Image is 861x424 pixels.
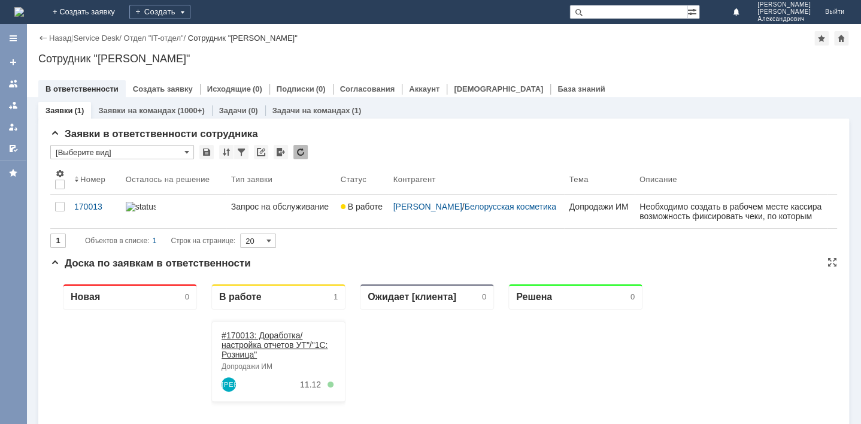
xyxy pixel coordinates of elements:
span: [PERSON_NAME] [757,8,811,16]
div: 1 [283,18,287,27]
img: statusbar-100 (1).png [126,202,156,211]
div: Описание [639,175,677,184]
span: Объектов в списке: [85,237,149,245]
div: Статус [341,175,366,184]
a: Перейти на домашнюю страницу [14,7,24,17]
div: Запрос на обслуживание [231,202,331,211]
a: Заявки [46,106,72,115]
div: Сортировка... [219,145,234,159]
div: 0 [135,18,139,27]
span: Александрович [757,16,811,23]
div: 0 [580,18,584,27]
div: 11.12.2025 [250,105,271,115]
span: Доска по заявкам в ответственности [50,258,251,269]
th: Номер [69,164,121,195]
div: (1) [351,106,361,115]
div: (1000+) [177,106,204,115]
a: #170013: Доработка/настройка отчетов УТ"/"1С: Розница" [171,56,277,85]
div: / [74,34,124,43]
a: statusbar-100 (1).png [121,195,226,228]
a: В ответственности [46,84,119,93]
div: Сделать домашней страницей [834,31,848,46]
div: (0) [316,84,326,93]
a: Создать заявку [4,53,23,72]
a: Отдел "IT-отдел" [123,34,183,43]
div: Контрагент [393,175,436,184]
div: Ожидает [клиента] [317,17,406,28]
div: / [123,34,187,43]
div: Скопировать ссылку на список [254,145,268,159]
th: Тип заявки [226,164,336,195]
div: Сотрудник "[PERSON_NAME]" [188,34,298,43]
div: Допродажи ИМ [171,88,285,96]
div: Добавить в избранное [814,31,829,46]
span: [PERSON_NAME] [757,1,811,8]
div: 170013 [74,202,116,211]
a: [DEMOGRAPHIC_DATA] [454,84,543,93]
a: В работе [336,195,389,228]
div: На всю страницу [827,258,837,267]
div: Осталось на решение [126,175,210,184]
a: Заявки в моей ответственности [4,96,23,115]
div: 1 [153,234,157,248]
div: В работе [169,17,211,28]
span: В работе [341,202,383,211]
th: Статус [336,164,389,195]
a: Шаблинская Ирина [171,103,186,117]
a: Мои заявки [4,117,23,137]
a: Допродажи ИМ [564,195,634,228]
a: Запрос на обслуживание [226,195,336,228]
span: Расширенный поиск [687,5,699,17]
div: Создать [129,5,190,19]
a: Создать заявку [133,84,193,93]
a: База знаний [557,84,605,93]
div: Номер [80,175,105,184]
a: Задачи на командах [272,106,350,115]
a: Исходящие [207,84,251,93]
i: Строк на странице: [85,234,235,248]
div: Тип заявки [231,175,272,184]
a: Мои согласования [4,139,23,158]
div: Обновлять список [293,145,308,159]
a: Белорусская косметика [465,202,556,211]
a: Согласования [340,84,395,93]
a: Заявки на командах [4,74,23,93]
a: 170013 [69,195,121,228]
div: (0) [248,106,258,115]
img: logo [14,7,24,17]
div: Сотрудник "[PERSON_NAME]" [38,53,849,65]
th: Тема [564,164,634,195]
a: Service Desk [74,34,120,43]
div: Фильтрация... [234,145,248,159]
div: 0 [432,18,436,27]
div: / [393,202,560,211]
div: Решена [466,17,502,28]
a: [PERSON_NAME] [393,202,462,211]
a: Назад [49,34,71,43]
div: (0) [253,84,262,93]
th: Контрагент [389,164,565,195]
div: Новая [20,17,50,28]
div: Тема [569,175,588,184]
div: 5. Менее 100% [277,107,283,113]
a: Аккаунт [409,84,439,93]
span: Заявки в ответственности сотрудника [50,128,258,140]
div: #170013: Доработка/настройка отчетов УТ"/"1С: Розница" [171,56,285,85]
span: Настройки [55,169,65,178]
a: Подписки [277,84,314,93]
a: Заявки на командах [98,106,175,115]
div: Сохранить вид [199,145,214,159]
div: Допродажи ИМ [569,202,629,211]
div: (1) [74,106,84,115]
a: Задачи [219,106,247,115]
div: Экспорт списка [274,145,288,159]
th: Осталось на решение [121,164,226,195]
div: | [71,33,73,42]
